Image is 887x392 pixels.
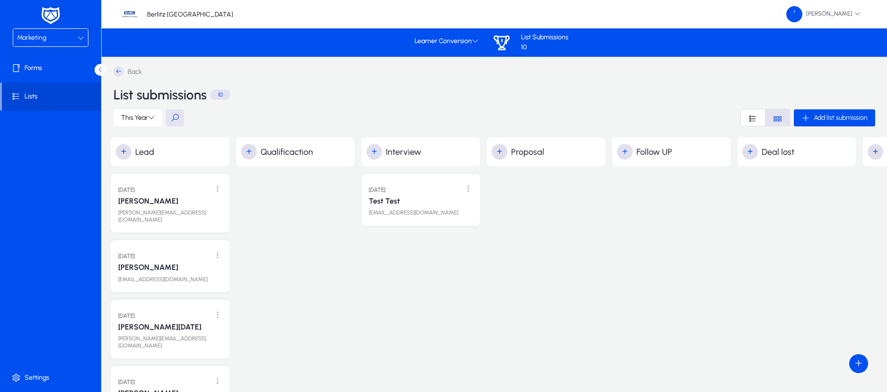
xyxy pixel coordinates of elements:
img: 58.png [786,6,802,22]
h2: Follow UP [617,144,730,160]
a: Settings [2,364,103,392]
p: 10 [210,89,230,100]
button: + [617,144,633,160]
h2: Lead [116,144,229,160]
h3: [DATE] [118,186,135,194]
h3: [DATE] [369,186,385,194]
a: Back [113,66,142,77]
span: Lists [2,92,101,101]
h3: [DATE] [118,312,135,320]
button: + [742,144,758,160]
p: List Submissions [521,34,568,42]
button: + [366,144,382,160]
p: 10 [521,44,568,52]
span: Add list submission [814,114,868,122]
img: white-logo.png [39,6,62,26]
span: Settings [2,373,103,383]
button: This Year [113,109,162,126]
img: 37.jpg [121,5,139,23]
span: [PERSON_NAME] [786,6,861,22]
p: [EMAIL_ADDRESS][DOMAIN_NAME] [118,276,208,283]
p: [PERSON_NAME] [118,263,178,272]
h2: Interview [366,144,480,160]
h3: [DATE] [118,378,135,386]
button: Add list submission [794,109,875,126]
p: [PERSON_NAME] [118,196,178,205]
p: Test Test [369,196,400,205]
p: [EMAIL_ADDRESS][DOMAIN_NAME] [369,209,458,216]
span: Forms [2,63,103,73]
p: Berlitz [GEOGRAPHIC_DATA] [147,10,233,18]
button: + [492,144,507,160]
button: + [116,144,131,160]
h2: Qualificaction [241,144,355,160]
p: [PERSON_NAME][EMAIL_ADDRESS][DOMAIN_NAME] [118,335,222,349]
button: + [868,144,883,160]
button: Learner Conversion [411,33,482,50]
h2: Proposal [492,144,605,160]
mat-button-toggle-group: Font Style [740,109,790,126]
p: [PERSON_NAME][EMAIL_ADDRESS][DOMAIN_NAME] [118,209,222,223]
span: Learner Conversion [415,37,478,45]
button: [PERSON_NAME] [779,6,868,23]
span: Marketing [17,34,46,42]
h3: List submissions [113,89,207,100]
span: This Year [121,114,148,122]
a: Forms [2,54,103,82]
h2: Deal lost [742,144,856,160]
h3: [DATE] [118,252,135,260]
p: [PERSON_NAME][DATE] [118,322,201,331]
button: + [241,144,257,160]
